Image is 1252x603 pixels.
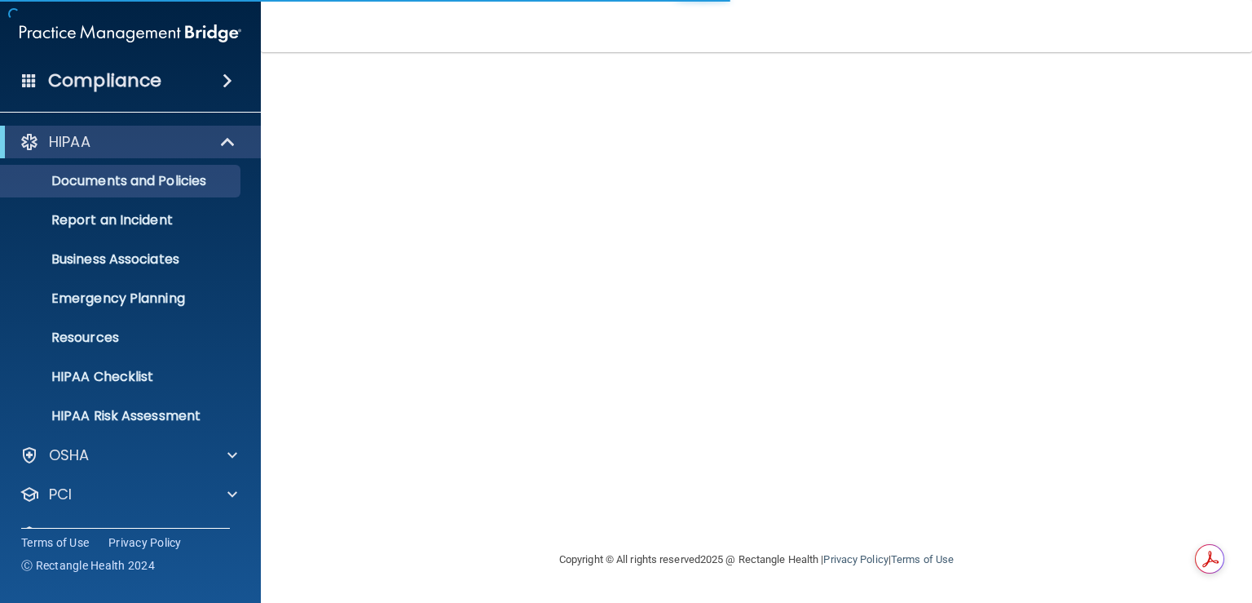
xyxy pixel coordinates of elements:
[20,17,241,50] img: PMB logo
[891,553,954,565] a: Terms of Use
[49,132,90,152] p: HIPAA
[20,132,236,152] a: HIPAA
[11,290,233,307] p: Emergency Planning
[21,557,155,574] span: Ⓒ Rectangle Health 2024
[459,534,1054,586] div: Copyright © All rights reserved 2025 @ Rectangle Health | |
[20,524,237,543] a: OfficeSafe University
[48,69,161,92] h4: Compliance
[21,534,89,551] a: Terms of Use
[20,485,237,504] a: PCI
[108,534,182,551] a: Privacy Policy
[49,485,72,504] p: PCI
[823,553,888,565] a: Privacy Policy
[11,251,233,268] p: Business Associates
[49,524,203,543] p: OfficeSafe University
[11,330,233,346] p: Resources
[11,173,233,189] p: Documents and Policies
[11,369,233,385] p: HIPAA Checklist
[20,446,237,465] a: OSHA
[11,212,233,228] p: Report an Incident
[49,446,90,465] p: OSHA
[11,408,233,424] p: HIPAA Risk Assessment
